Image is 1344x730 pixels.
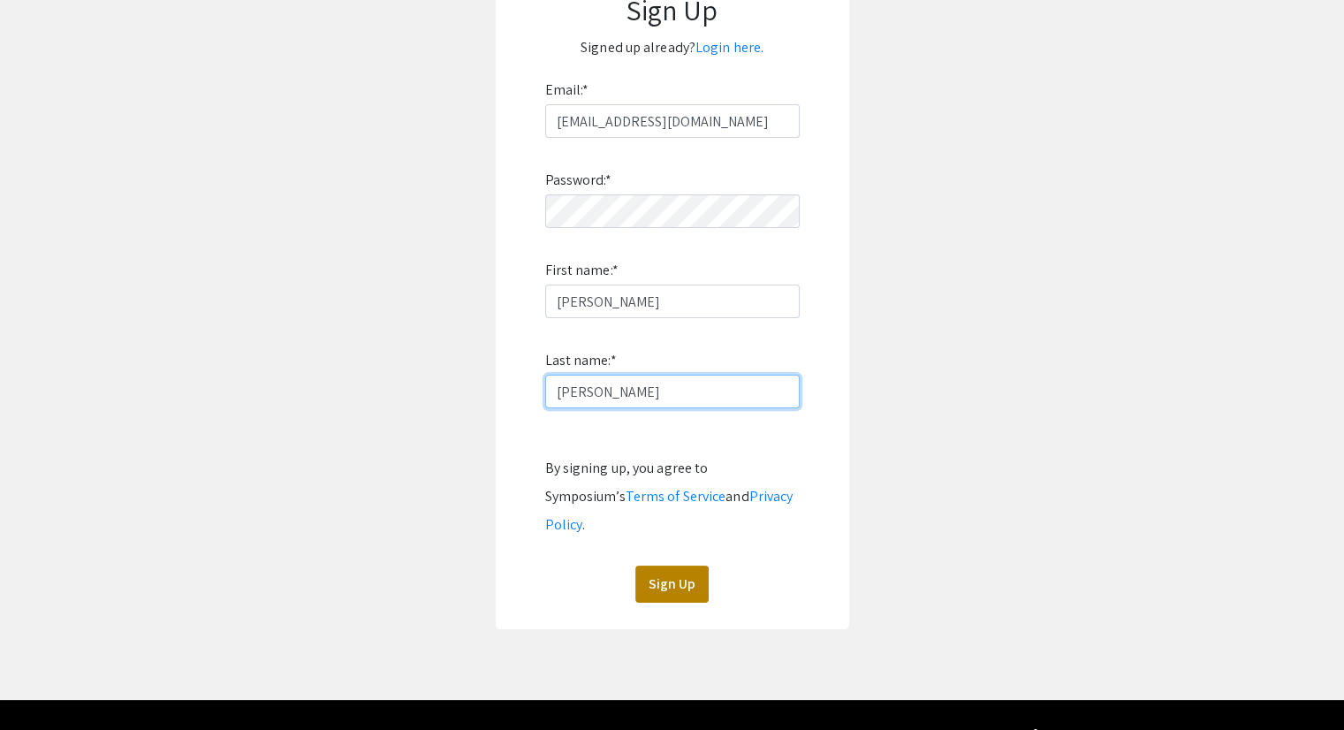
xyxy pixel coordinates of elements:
p: Signed up already? [513,34,831,62]
div: By signing up, you agree to Symposium’s and . [545,454,800,539]
a: Terms of Service [626,487,726,506]
label: Last name: [545,346,617,375]
label: Email: [545,76,589,104]
label: First name: [545,256,619,285]
label: Password: [545,166,612,194]
a: Login here. [695,38,763,57]
button: Sign Up [635,566,709,603]
iframe: Chat [13,650,75,717]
